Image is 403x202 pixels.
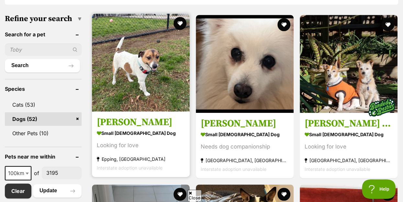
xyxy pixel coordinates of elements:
[92,111,190,177] a: [PERSON_NAME] small [DEMOGRAPHIC_DATA] Dog Looking for love Epping, [GEOGRAPHIC_DATA] Interstate ...
[97,155,185,163] strong: Epping, [GEOGRAPHIC_DATA]
[5,43,82,56] input: Toby
[5,166,31,180] span: 100km
[33,184,82,197] button: Update
[277,18,290,31] button: favourite
[97,116,185,128] h3: [PERSON_NAME]
[174,188,186,201] button: favourite
[300,113,397,178] a: [PERSON_NAME] and [PERSON_NAME] small [DEMOGRAPHIC_DATA] Dog Looking for love [GEOGRAPHIC_DATA], ...
[277,188,290,201] button: favourite
[196,113,294,178] a: [PERSON_NAME] small [DEMOGRAPHIC_DATA] Dog Needs dog companionship [GEOGRAPHIC_DATA], [GEOGRAPHIC...
[97,165,162,171] span: Interstate adoption unavailable
[5,126,82,140] a: Other Pets (10)
[201,156,289,165] strong: [GEOGRAPHIC_DATA], [GEOGRAPHIC_DATA]
[201,130,289,139] strong: small [DEMOGRAPHIC_DATA] Dog
[305,142,393,151] div: Looking for love
[201,117,289,130] h3: [PERSON_NAME]
[5,154,82,160] header: Pets near me within
[97,141,185,150] div: Looking for love
[187,190,202,201] span: Close
[381,188,394,201] button: favourite
[5,184,31,198] a: Clear
[5,112,82,126] a: Dogs (52)
[201,166,266,172] span: Interstate adoption unavailable
[34,169,39,177] span: of
[5,59,80,72] button: Search
[5,98,82,112] a: Cats (53)
[6,169,31,178] span: 100km
[201,142,289,151] div: Needs dog companionship
[42,167,82,179] input: postcode
[196,15,294,113] img: Tara - Japanese Spitz Dog
[174,17,186,30] button: favourite
[97,128,185,138] strong: small [DEMOGRAPHIC_DATA] Dog
[5,86,82,92] header: Species
[5,14,82,23] h3: Refine your search
[92,14,190,112] img: Jackie Chan - Jack Russell Terrier Dog
[381,18,394,31] button: favourite
[305,130,393,139] strong: small [DEMOGRAPHIC_DATA] Dog
[300,15,397,113] img: Barney and Bruzier - Jack Russell Terrier x Chihuahua Dog
[305,117,393,130] h3: [PERSON_NAME] and [PERSON_NAME]
[5,31,82,37] header: Search for a pet
[305,156,393,165] strong: [GEOGRAPHIC_DATA], [GEOGRAPHIC_DATA]
[362,179,397,199] iframe: Help Scout Beacon - Open
[365,91,397,124] img: bonded besties
[305,166,370,172] span: Interstate adoption unavailable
